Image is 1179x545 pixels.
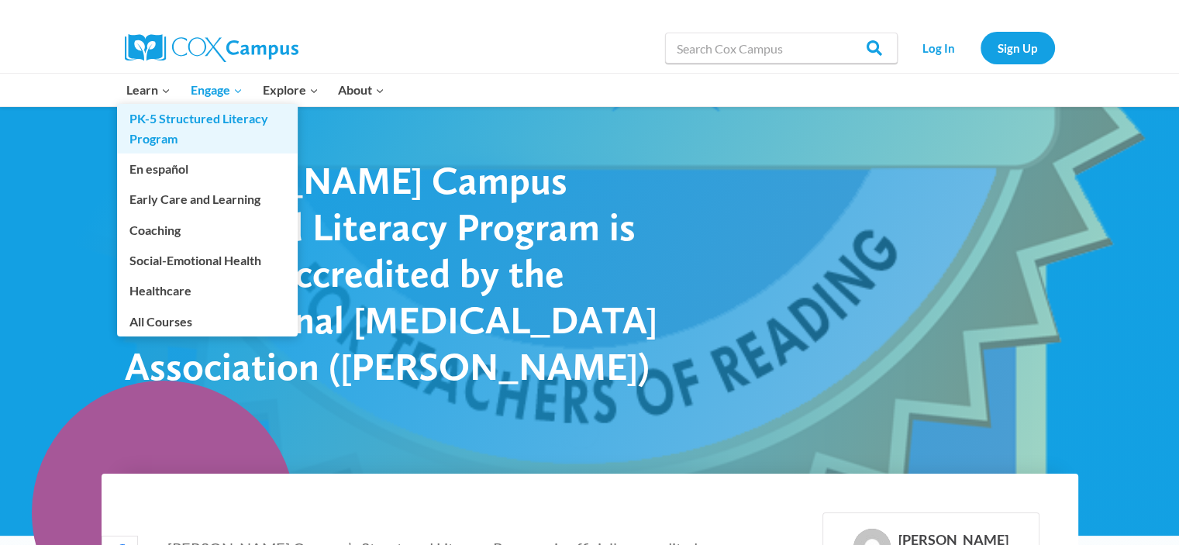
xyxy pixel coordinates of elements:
a: All Courses [117,306,298,336]
img: Cox Campus [125,34,298,62]
nav: Secondary Navigation [905,32,1055,64]
nav: Primary Navigation [117,74,395,106]
a: Sign Up [981,32,1055,64]
a: Social-Emotional Health [117,246,298,275]
input: Search Cox Campus [665,33,898,64]
button: Child menu of About [328,74,395,106]
a: Coaching [117,215,298,244]
a: En español [117,154,298,184]
button: Child menu of Explore [253,74,329,106]
h1: [PERSON_NAME] Campus Structured Literacy Program is officially accredited by the International [M... [125,157,667,389]
button: Child menu of Engage [181,74,253,106]
a: Early Care and Learning [117,185,298,214]
button: Child menu of Learn [117,74,181,106]
a: Log In [905,32,973,64]
a: Healthcare [117,276,298,305]
a: PK-5 Structured Literacy Program [117,104,298,153]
